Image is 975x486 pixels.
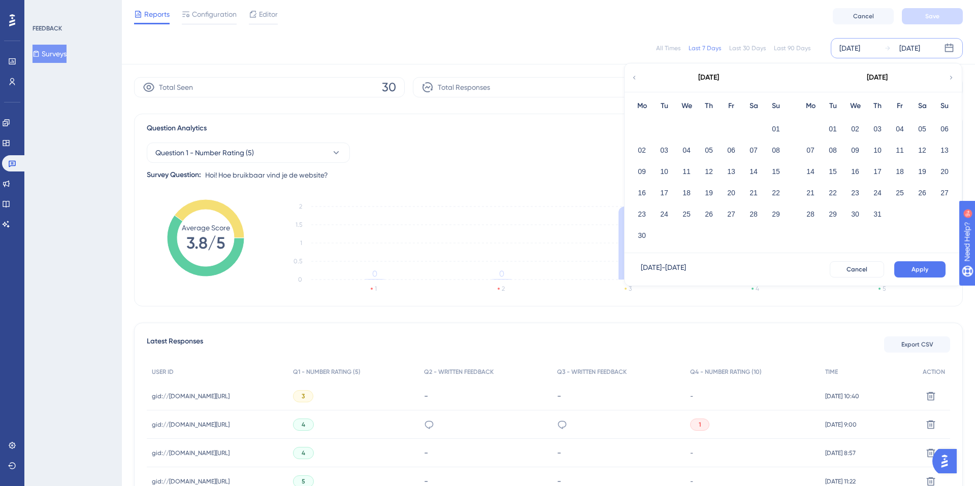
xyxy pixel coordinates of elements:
button: 16 [633,184,651,201]
div: [DATE] [899,42,920,54]
button: Apply [894,261,946,277]
span: Hoi! Hoe bruikbaar vind je de website? [205,169,328,181]
button: 08 [824,142,841,159]
button: Question 1 - Number Rating (5) [147,143,350,163]
button: 02 [847,120,864,137]
span: Cancel [853,12,874,20]
button: 11 [891,142,908,159]
button: 18 [891,163,908,180]
button: 28 [802,205,819,223]
div: Last 7 Days [689,44,721,52]
span: 4 [302,449,305,457]
button: 18 [678,184,695,201]
button: 04 [891,120,908,137]
button: 25 [891,184,908,201]
div: - [557,476,680,486]
button: Cancel [833,8,894,24]
span: USER ID [152,368,174,376]
button: 30 [847,205,864,223]
button: 06 [936,120,953,137]
div: Th [698,100,720,112]
div: Last 90 Days [774,44,810,52]
span: Latest Responses [147,335,203,354]
button: 21 [745,184,762,201]
div: Su [933,100,956,112]
text: 3 [629,285,632,292]
button: Export CSV [884,336,950,353]
button: 29 [767,205,785,223]
button: 07 [745,142,762,159]
button: 10 [656,163,673,180]
button: 22 [824,184,841,201]
button: 26 [700,205,718,223]
div: - [557,448,680,458]
button: 14 [802,163,819,180]
div: Survey Question: [147,169,201,181]
button: 13 [936,142,953,159]
button: 19 [914,163,931,180]
button: 11 [678,163,695,180]
button: 30 [633,227,651,244]
span: [DATE] 11:22 [825,477,856,485]
button: 17 [656,184,673,201]
text: 2 [502,285,505,292]
span: 1 [699,421,701,429]
span: Question 1 - Number Rating (5) [155,147,254,159]
span: 3 [302,392,305,400]
span: Q2 - WRITTEN FEEDBACK [424,368,494,376]
tspan: 0.5 [294,258,302,265]
button: 07 [802,142,819,159]
span: gid://[DOMAIN_NAME][URL] [152,392,230,400]
span: 30 [382,79,396,95]
span: Question Analytics [147,122,207,134]
tspan: 1 [300,239,302,247]
button: 28 [745,205,762,223]
div: - [424,391,547,401]
div: Su [765,100,787,112]
div: Fr [720,100,742,112]
button: 12 [700,163,718,180]
button: 27 [723,205,740,223]
div: 9+ [69,5,75,13]
div: FEEDBACK [32,24,62,32]
span: Reports [144,8,170,20]
tspan: 0 [298,276,302,283]
div: Mo [631,100,653,112]
span: Apply [912,265,928,273]
span: [DATE] 9:00 [825,421,857,429]
tspan: 0 [372,269,377,279]
button: 20 [936,163,953,180]
button: 01 [824,120,841,137]
button: 17 [869,163,886,180]
tspan: 1.5 [296,221,302,228]
div: [DATE] [698,72,719,84]
div: Sa [742,100,765,112]
span: Save [925,12,939,20]
button: 14 [745,163,762,180]
button: 31 [869,205,886,223]
span: Q4 - NUMBER RATING (10) [690,368,762,376]
button: 02 [633,142,651,159]
span: Total Responses [438,81,490,93]
tspan: 0 [499,269,504,279]
text: 5 [883,285,886,292]
button: 21 [802,184,819,201]
span: ACTION [923,368,945,376]
button: 09 [633,163,651,180]
div: We [675,100,698,112]
span: 4 [302,421,305,429]
span: gid://[DOMAIN_NAME][URL] [152,477,230,485]
span: Need Help? [24,3,63,15]
span: Cancel [847,265,867,273]
tspan: 2 [299,203,302,210]
button: 24 [869,184,886,201]
button: 27 [936,184,953,201]
div: [DATE] [839,42,860,54]
span: [DATE] 10:40 [825,392,859,400]
div: Tu [822,100,844,112]
span: Configuration [192,8,237,20]
div: Th [866,100,889,112]
span: gid://[DOMAIN_NAME][URL] [152,449,230,457]
span: 5 [302,477,305,485]
span: - [690,392,693,400]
